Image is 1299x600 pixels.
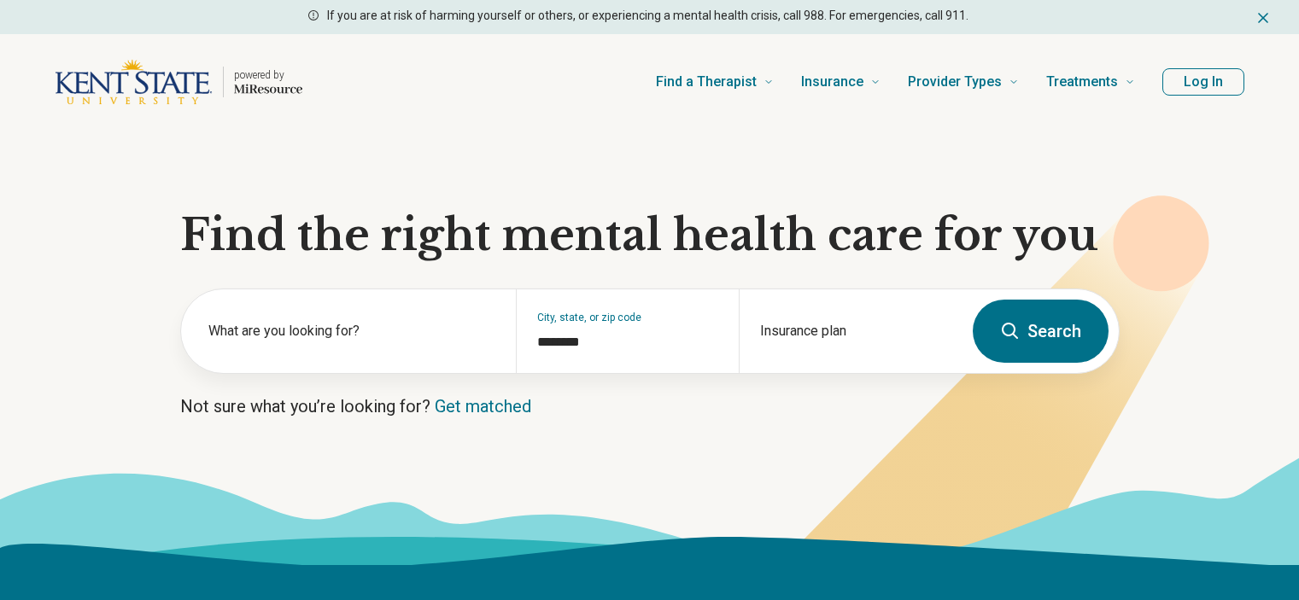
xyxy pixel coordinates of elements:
[55,55,302,109] a: Home page
[656,70,757,94] span: Find a Therapist
[908,70,1002,94] span: Provider Types
[656,48,774,116] a: Find a Therapist
[973,300,1109,363] button: Search
[801,70,863,94] span: Insurance
[1255,7,1272,27] button: Dismiss
[1046,70,1118,94] span: Treatments
[1046,48,1135,116] a: Treatments
[180,394,1120,418] p: Not sure what you’re looking for?
[234,68,302,82] p: powered by
[801,48,881,116] a: Insurance
[180,210,1120,261] h1: Find the right mental health care for you
[908,48,1019,116] a: Provider Types
[327,7,968,25] p: If you are at risk of harming yourself or others, or experiencing a mental health crisis, call 98...
[208,321,495,341] label: What are you looking for?
[435,396,531,417] a: Get matched
[1162,68,1244,96] button: Log In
